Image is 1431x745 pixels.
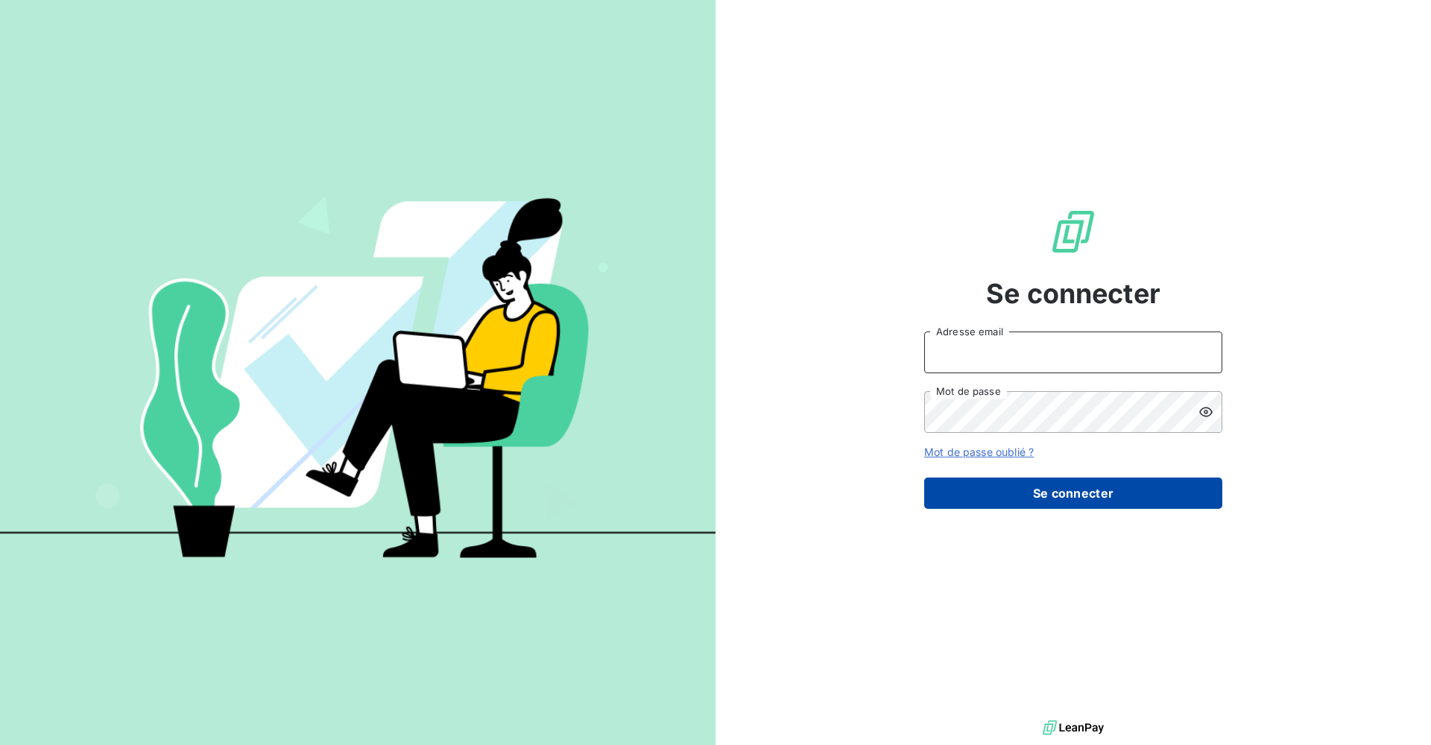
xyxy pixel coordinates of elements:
img: logo [1043,717,1104,739]
a: Mot de passe oublié ? [924,446,1034,458]
img: Logo LeanPay [1049,208,1097,256]
button: Se connecter [924,478,1222,509]
span: Se connecter [986,273,1160,314]
input: placeholder [924,332,1222,373]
